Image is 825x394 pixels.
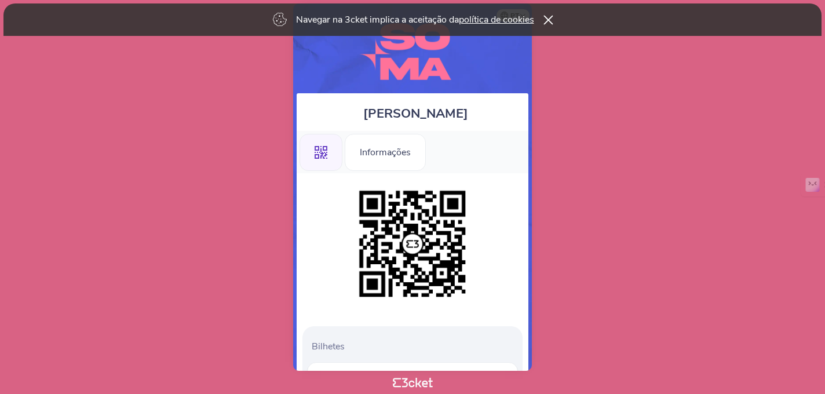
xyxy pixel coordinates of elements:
p: Bilhetes [312,340,518,353]
img: 09b77ed6b0ed49a288642e3fc5c23d93.png [353,185,472,303]
a: Informações [345,145,426,158]
span: [PERSON_NAME] [363,105,468,122]
img: SOMA — 5 Outubro [344,15,481,87]
p: Navegar na 3cket implica a aceitação da [296,13,534,26]
div: Informações [345,134,426,171]
a: política de cookies [459,13,534,26]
